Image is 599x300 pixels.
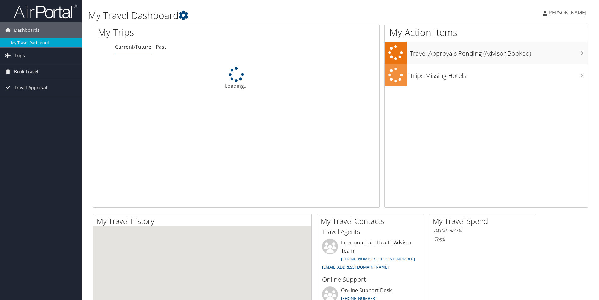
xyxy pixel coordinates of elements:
div: Loading... [93,67,379,90]
span: Book Travel [14,64,38,80]
a: Travel Approvals Pending (Advisor Booked) [385,42,588,64]
h6: [DATE] - [DATE] [434,227,531,233]
span: [PERSON_NAME] [547,9,586,16]
a: Trips Missing Hotels [385,64,588,86]
a: [EMAIL_ADDRESS][DOMAIN_NAME] [322,264,389,270]
li: Intermountain Health Advisor Team [319,239,422,272]
h3: Travel Agents [322,227,419,236]
h1: My Travel Dashboard [88,9,424,22]
h6: Total [434,236,531,243]
h2: My Travel Contacts [321,216,424,226]
h3: Travel Approvals Pending (Advisor Booked) [410,46,588,58]
a: [PERSON_NAME] [543,3,593,22]
h3: Trips Missing Hotels [410,68,588,80]
h2: My Travel Spend [433,216,536,226]
h2: My Travel History [97,216,311,226]
img: airportal-logo.png [14,4,77,19]
span: Dashboards [14,22,40,38]
a: Current/Future [115,43,151,50]
span: Trips [14,48,25,64]
h3: Online Support [322,275,419,284]
span: Travel Approval [14,80,47,96]
h1: My Action Items [385,26,588,39]
a: Past [156,43,166,50]
a: [PHONE_NUMBER] / [PHONE_NUMBER] [341,256,415,262]
h1: My Trips [98,26,255,39]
